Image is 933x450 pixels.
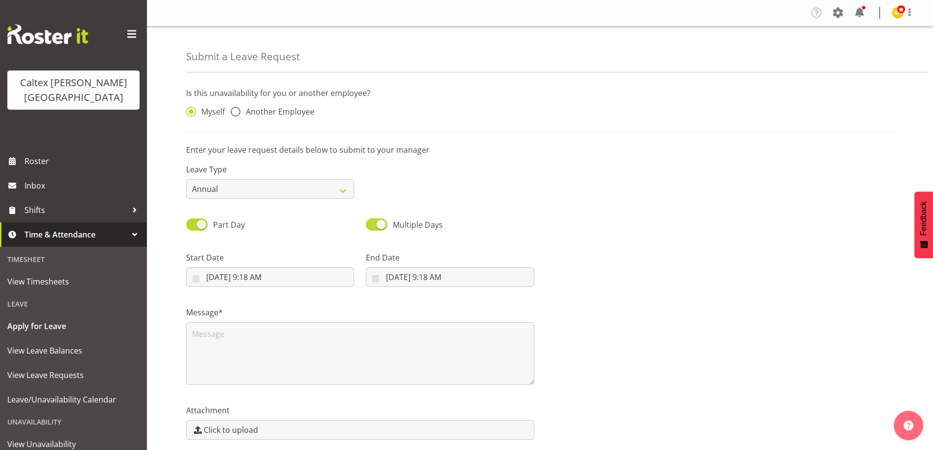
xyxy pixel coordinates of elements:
span: Click to upload [204,424,258,436]
a: View Timesheets [2,269,144,294]
a: Apply for Leave [2,314,144,338]
span: Apply for Leave [7,319,140,333]
label: Attachment [186,404,534,416]
a: View Leave Balances [2,338,144,363]
span: View Leave Balances [7,343,140,358]
a: Leave/Unavailability Calendar [2,387,144,412]
span: Another Employee [240,107,314,117]
img: Rosterit website logo [7,24,88,44]
p: Is this unavailability for you or another employee? [186,87,894,99]
button: Feedback - Show survey [914,191,933,258]
span: Roster [24,154,142,168]
label: Start Date [186,252,354,263]
h4: Submit a Leave Request [186,51,300,62]
span: Leave/Unavailability Calendar [7,392,140,407]
span: Time & Attendance [24,227,127,242]
img: reece-lewis10949.jpg [892,7,904,19]
input: Click to select... [186,267,354,287]
label: Message* [186,307,534,318]
span: View Timesheets [7,274,140,289]
span: Multiple Days [393,219,443,230]
div: Timesheet [2,249,144,269]
img: help-xxl-2.png [904,421,913,430]
span: Inbox [24,178,142,193]
div: Caltex [PERSON_NAME][GEOGRAPHIC_DATA] [17,75,130,105]
span: Part Day [213,219,245,230]
span: View Leave Requests [7,368,140,382]
span: Myself [196,107,225,117]
span: Shifts [24,203,127,217]
span: Feedback [919,201,928,236]
a: View Leave Requests [2,363,144,387]
label: Leave Type [186,164,354,175]
label: End Date [366,252,534,263]
input: Click to select... [366,267,534,287]
p: Enter your leave request details below to submit to your manager [186,144,894,156]
div: Leave [2,294,144,314]
div: Unavailability [2,412,144,432]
